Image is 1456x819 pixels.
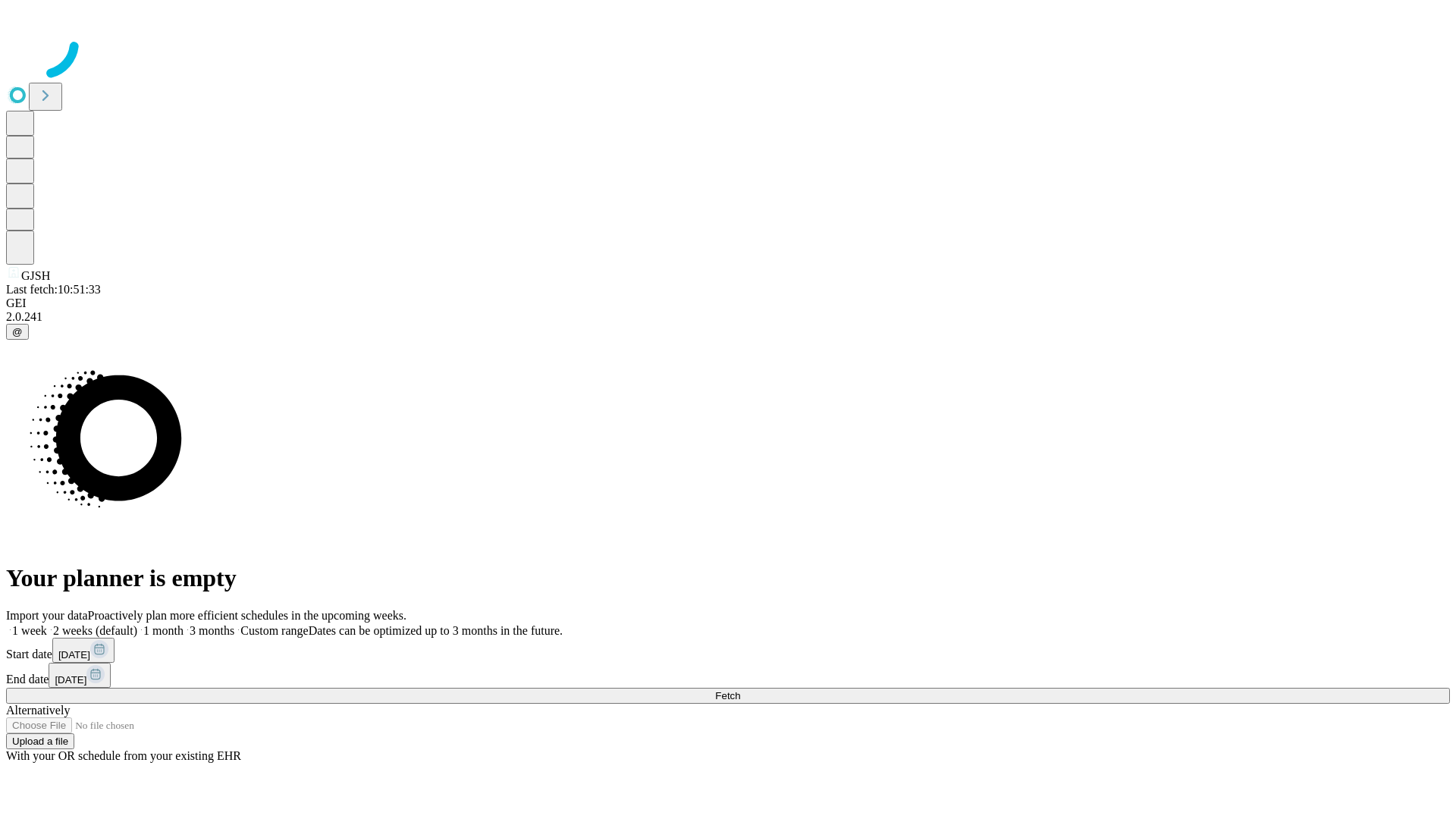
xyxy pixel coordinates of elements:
[6,564,1450,592] h1: Your planner is empty
[6,310,1450,324] div: 2.0.241
[49,663,111,688] button: [DATE]
[53,624,137,637] span: 2 weeks (default)
[6,663,1450,688] div: End date
[55,674,86,686] span: [DATE]
[21,269,50,282] span: GJSH
[6,324,29,340] button: @
[6,609,88,622] span: Import your data
[6,638,1450,663] div: Start date
[190,624,234,637] span: 3 months
[88,609,406,622] span: Proactively plan more efficient schedules in the upcoming weeks.
[6,283,101,296] span: Last fetch: 10:51:33
[143,624,184,637] span: 1 month
[6,688,1450,704] button: Fetch
[6,297,1450,310] div: GEI
[6,733,74,749] button: Upload a file
[715,690,740,701] span: Fetch
[309,624,563,637] span: Dates can be optimized up to 3 months in the future.
[58,649,90,661] span: [DATE]
[240,624,308,637] span: Custom range
[6,749,241,762] span: With your OR schedule from your existing EHR
[52,638,115,663] button: [DATE]
[12,326,23,337] span: @
[12,624,47,637] span: 1 week
[6,704,70,717] span: Alternatively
